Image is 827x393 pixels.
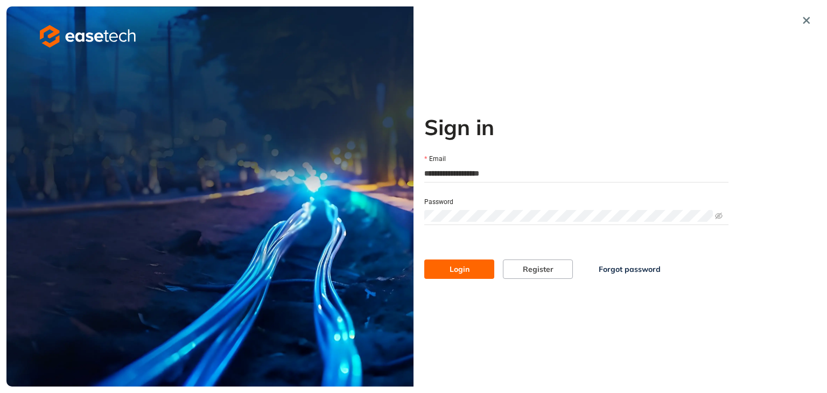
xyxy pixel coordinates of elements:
[450,263,469,275] span: Login
[424,114,728,140] h2: Sign in
[424,165,728,181] input: Email
[599,263,661,275] span: Forgot password
[6,6,413,387] img: cover image
[424,154,446,164] label: Email
[424,210,713,222] input: Password
[715,212,723,220] span: eye-invisible
[503,259,573,279] button: Register
[424,197,453,207] label: Password
[581,259,678,279] button: Forgot password
[424,259,494,279] button: Login
[523,263,553,275] span: Register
